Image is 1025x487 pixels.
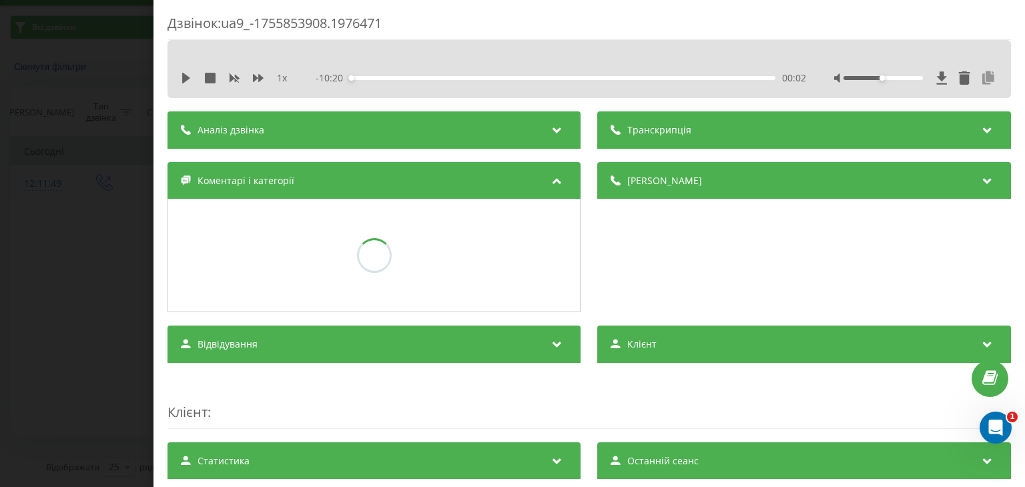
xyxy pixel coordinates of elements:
[628,338,657,351] span: Клієнт
[628,454,699,468] span: Останній сеанс
[198,338,258,351] span: Відвідування
[167,14,1011,40] div: Дзвінок : ua9_-1755853908.1976471
[880,75,885,81] div: Accessibility label
[782,71,806,85] span: 00:02
[277,71,287,85] span: 1 x
[628,174,703,187] span: [PERSON_NAME]
[980,412,1012,444] iframe: Intercom live chat
[167,376,1011,429] div: :
[316,71,350,85] span: - 10:20
[198,123,264,137] span: Аналіз дзвінка
[198,454,250,468] span: Статистика
[349,75,354,81] div: Accessibility label
[198,174,294,187] span: Коментарі і категорії
[167,403,208,421] span: Клієнт
[1007,412,1018,422] span: 1
[628,123,692,137] span: Транскрипція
